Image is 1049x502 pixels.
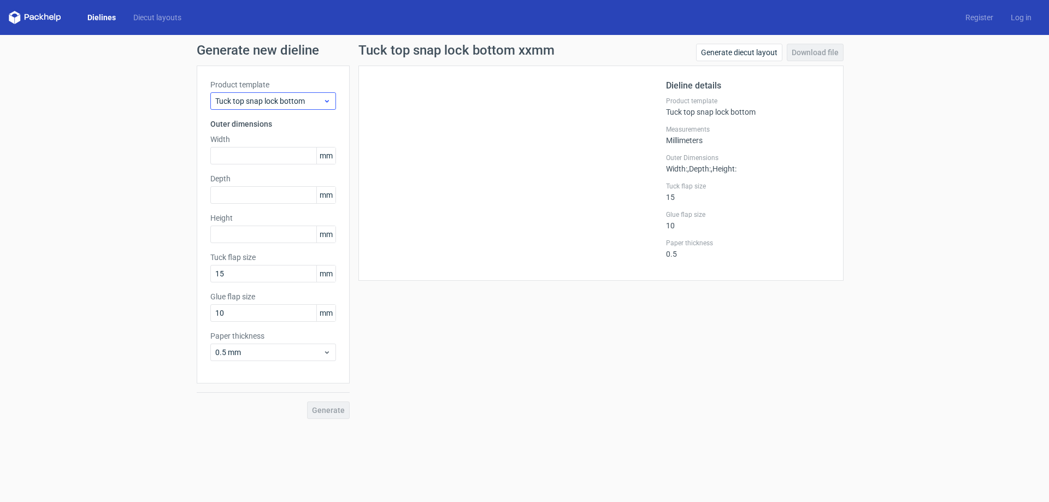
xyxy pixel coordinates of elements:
h2: Dieline details [666,79,830,92]
label: Depth [210,173,336,184]
span: mm [316,187,335,203]
label: Width [210,134,336,145]
label: Outer Dimensions [666,153,830,162]
label: Glue flap size [210,291,336,302]
span: mm [316,265,335,282]
label: Glue flap size [666,210,830,219]
a: Diecut layouts [125,12,190,23]
div: Millimeters [666,125,830,145]
div: 15 [666,182,830,202]
span: , Depth : [687,164,711,173]
span: mm [316,147,335,164]
div: Tuck top snap lock bottom [666,97,830,116]
a: Log in [1002,12,1040,23]
div: 10 [666,210,830,230]
label: Tuck flap size [666,182,830,191]
span: , Height : [711,164,736,173]
h3: Outer dimensions [210,119,336,129]
h1: Tuck top snap lock bottom xxmm [358,44,555,57]
span: Width : [666,164,687,173]
span: Tuck top snap lock bottom [215,96,323,107]
span: mm [316,305,335,321]
div: 0.5 [666,239,830,258]
label: Measurements [666,125,830,134]
a: Dielines [79,12,125,23]
label: Product template [210,79,336,90]
span: mm [316,226,335,243]
label: Tuck flap size [210,252,336,263]
label: Product template [666,97,830,105]
label: Paper thickness [210,330,336,341]
label: Paper thickness [666,239,830,247]
h1: Generate new dieline [197,44,852,57]
label: Height [210,212,336,223]
a: Register [957,12,1002,23]
span: 0.5 mm [215,347,323,358]
a: Generate diecut layout [696,44,782,61]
